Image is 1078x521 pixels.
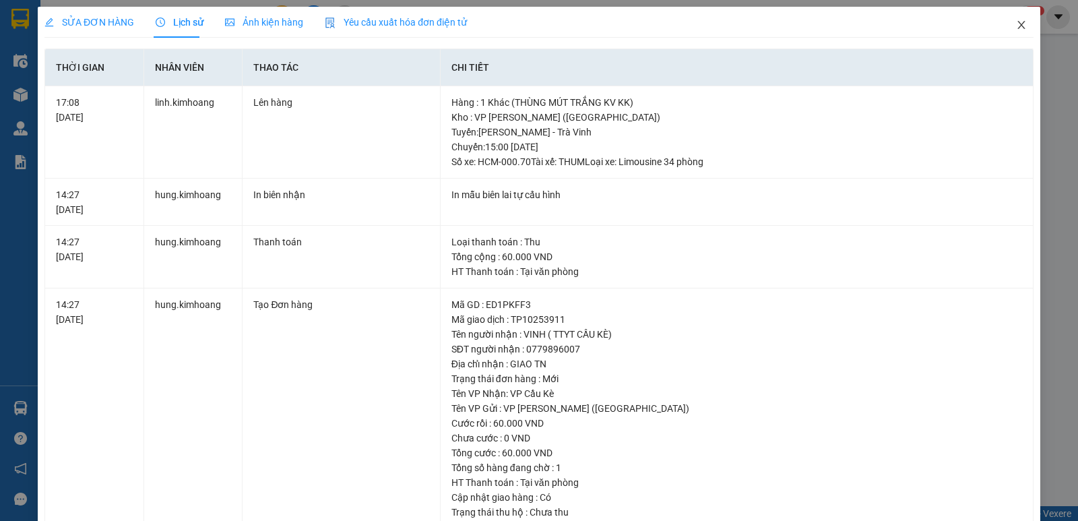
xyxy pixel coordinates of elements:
[253,187,429,202] div: In biên nhận
[1016,20,1027,30] span: close
[56,95,133,125] div: 17:08 [DATE]
[225,18,234,27] span: picture
[243,49,440,86] th: Thao tác
[451,490,1022,505] div: Cập nhật giao hàng : Có
[451,187,1022,202] div: In mẫu biên lai tự cấu hình
[5,26,197,52] p: GỬI:
[123,39,159,52] span: TRANG
[451,264,1022,279] div: HT Thanh toán : Tại văn phòng
[1003,7,1040,44] button: Close
[144,86,243,179] td: linh.kimhoang
[451,401,1022,416] div: Tên VP Gửi : VP [PERSON_NAME] ([GEOGRAPHIC_DATA])
[451,475,1022,490] div: HT Thanh toán : Tại văn phòng
[451,371,1022,386] div: Trạng thái đơn hàng : Mới
[451,110,1022,125] div: Kho : VP [PERSON_NAME] ([GEOGRAPHIC_DATA])
[5,73,106,86] span: 0862784754 -
[441,49,1034,86] th: Chi tiết
[451,416,1022,431] div: Cước rồi : 60.000 VND
[451,235,1022,249] div: Loại thanh toán : Thu
[451,505,1022,520] div: Trạng thái thu hộ : Chưa thu
[44,17,134,28] span: SỬA ĐƠN HÀNG
[451,386,1022,401] div: Tên VP Nhận: VP Cầu Kè
[38,58,131,71] span: VP Trà Vinh (Hàng)
[44,18,54,27] span: edit
[225,17,303,28] span: Ảnh kiện hàng
[156,18,165,27] span: clock-circle
[253,297,429,312] div: Tạo Đơn hàng
[451,312,1022,327] div: Mã giao dịch : TP10253911
[451,95,1022,110] div: Hàng : 1 Khác (THÙNG MÚT TRẮNG KV KK)
[144,179,243,226] td: hung.kimhoang
[56,297,133,327] div: 14:27 [DATE]
[56,235,133,264] div: 14:27 [DATE]
[45,7,156,20] strong: BIÊN NHẬN GỬI HÀNG
[253,95,429,110] div: Lên hàng
[451,460,1022,475] div: Tổng số hàng đang chờ : 1
[325,18,336,28] img: icon
[451,342,1022,357] div: SĐT người nhận : 0779896007
[451,431,1022,446] div: Chưa cước : 0 VND
[156,17,203,28] span: Lịch sử
[253,235,429,249] div: Thanh toán
[325,17,467,28] span: Yêu cầu xuất hóa đơn điện tử
[144,49,243,86] th: Nhân viên
[5,58,197,71] p: NHẬN:
[72,73,106,86] span: QUYÊN
[56,187,133,217] div: 14:27 [DATE]
[144,226,243,288] td: hung.kimhoang
[45,49,144,86] th: Thời gian
[451,357,1022,371] div: Địa chỉ nhận : GIAO TN
[451,125,1022,169] div: Tuyến : [PERSON_NAME] - Trà Vinh Chuyến: 15:00 [DATE] Số xe: HCM-000.70 Tài xế: THUM Loại xe: Lim...
[451,446,1022,460] div: Tổng cước : 60.000 VND
[451,327,1022,342] div: Tên người nhận : VINH ( TTYT CẦU KÈ)
[5,88,32,100] span: GIAO:
[451,249,1022,264] div: Tổng cộng : 60.000 VND
[451,297,1022,312] div: Mã GD : ED1PKFF3
[5,26,159,52] span: VP [PERSON_NAME] ([GEOGRAPHIC_DATA]) -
